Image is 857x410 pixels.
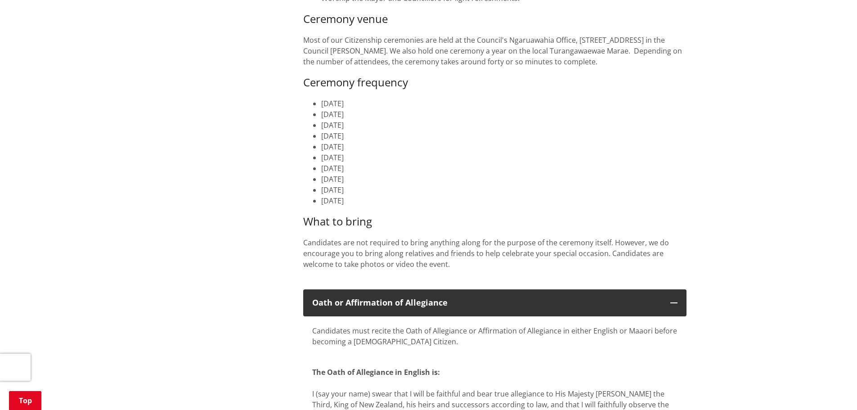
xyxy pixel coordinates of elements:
li: [DATE] [321,98,686,109]
h3: What to bring [303,215,686,228]
iframe: Messenger Launcher [816,372,848,405]
li: [DATE] [321,120,686,131]
li: [DATE] [321,131,686,141]
h3: Ceremony frequency [303,76,686,89]
p: Most of our Citizenship ceremonies are held at the Council's Ngaruawahia Office, [STREET_ADDRESS]... [303,35,686,67]
strong: The Oath of Allegiance in English is: [312,367,440,377]
li: [DATE] [321,109,686,120]
li: [DATE] [321,174,686,185]
p: Candidates are not required to bring anything along for the purpose of the ceremony itself. Howev... [303,237,686,280]
p: Candidates must recite the Oath of Allegiance or Affirmation of Allegiance in either English or M... [312,325,678,347]
li: [DATE] [321,163,686,174]
button: Oath or Affirmation of Allegiance [303,289,686,316]
a: Top [9,391,41,410]
li: [DATE] [321,195,686,206]
li: [DATE] [321,185,686,195]
li: [DATE] [321,141,686,152]
li: [DATE] [321,152,686,163]
h3: Oath or Affirmation of Allegiance [312,298,661,307]
h3: Ceremony venue [303,13,686,26]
